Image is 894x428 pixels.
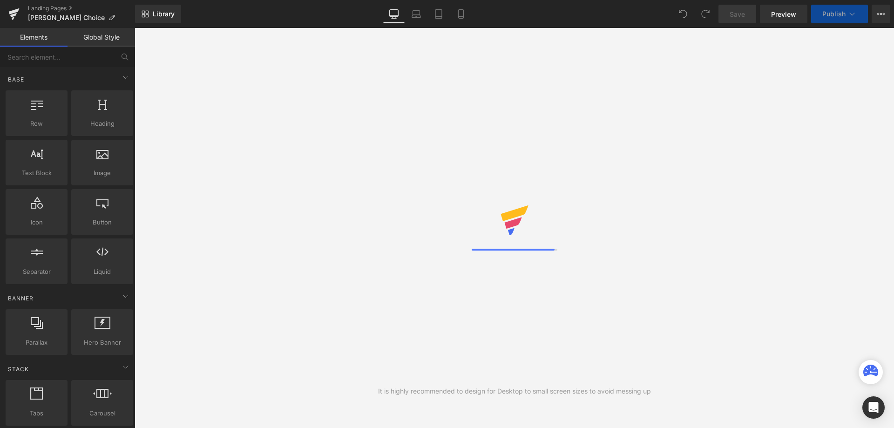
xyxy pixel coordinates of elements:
span: Row [8,119,65,129]
span: Library [153,10,175,18]
a: Mobile [450,5,472,23]
span: Carousel [74,408,130,418]
a: Global Style [68,28,135,47]
span: Text Block [8,168,65,178]
a: Laptop [405,5,427,23]
button: Publish [811,5,868,23]
a: Landing Pages [28,5,135,12]
span: Separator [8,267,65,277]
span: Icon [8,217,65,227]
span: Stack [7,365,30,374]
span: Hero Banner [74,338,130,347]
span: Tabs [8,408,65,418]
span: Banner [7,294,34,303]
a: Preview [760,5,807,23]
div: It is highly recommended to design for Desktop to small screen sizes to avoid messing up [378,386,651,396]
button: More [872,5,890,23]
a: New Library [135,5,181,23]
span: Base [7,75,25,84]
div: Open Intercom Messenger [862,396,885,419]
button: Undo [674,5,692,23]
span: Button [74,217,130,227]
span: [PERSON_NAME] Choice [28,14,105,21]
span: Parallax [8,338,65,347]
button: Redo [696,5,715,23]
a: Tablet [427,5,450,23]
span: Image [74,168,130,178]
span: Liquid [74,267,130,277]
span: Heading [74,119,130,129]
span: Preview [771,9,796,19]
span: Publish [822,10,846,18]
a: Desktop [383,5,405,23]
span: Save [730,9,745,19]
